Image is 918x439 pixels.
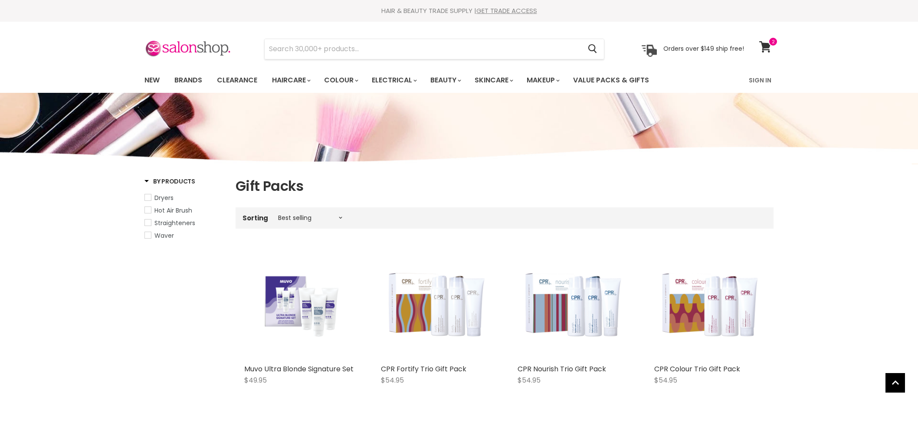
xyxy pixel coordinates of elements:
p: Orders over $149 ship free! [663,45,744,52]
button: Search [581,39,604,59]
a: Sign In [744,71,777,89]
img: CPR Fortify Trio Gift Pack [381,249,492,360]
h1: Gift Packs [236,177,774,195]
span: Dryers [154,193,174,202]
a: Hot Air Brush [144,206,225,215]
h3: By Products [144,177,195,186]
form: Product [264,39,604,59]
ul: Main menu [138,68,700,93]
span: Waver [154,231,174,240]
a: Haircare [266,71,316,89]
label: Sorting [243,214,268,222]
span: Straighteners [154,219,195,227]
span: $49.95 [244,375,267,385]
span: Hot Air Brush [154,206,192,215]
a: Brands [168,71,209,89]
a: Makeup [520,71,565,89]
a: Clearance [210,71,264,89]
a: Muvo Ultra Blonde Signature Set [244,364,354,374]
a: Beauty [424,71,466,89]
a: GET TRADE ACCESS [476,6,537,15]
a: Electrical [365,71,422,89]
a: Skincare [468,71,518,89]
a: New [138,71,166,89]
span: $54.95 [381,375,404,385]
span: $54.95 [518,375,541,385]
a: Waver [144,231,225,240]
div: HAIR & BEAUTY TRADE SUPPLY | [134,7,784,15]
a: CPR Nourish Trio Gift Pack [518,364,606,374]
span: $54.95 [654,375,677,385]
a: Straighteners [144,218,225,228]
a: CPR Fortify Trio Gift Pack [381,364,466,374]
img: CPR Nourish Trio Gift Pack [518,249,628,360]
a: Dryers [144,193,225,203]
a: Colour [318,71,364,89]
input: Search [265,39,581,59]
a: Muvo Ultra Blonde Signature Set [244,249,355,360]
a: CPR Colour Trio Gift Pack [654,364,740,374]
img: CPR Colour Trio Gift Pack [654,249,765,360]
nav: Main [134,68,784,93]
a: Value Packs & Gifts [567,71,656,89]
